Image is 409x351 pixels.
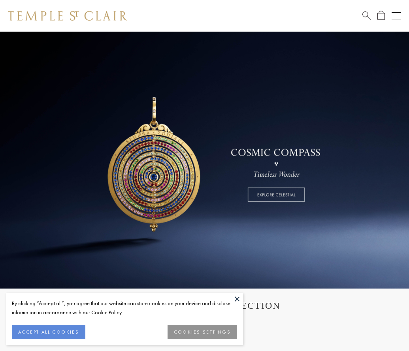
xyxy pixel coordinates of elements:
button: ACCEPT ALL COOKIES [12,325,85,339]
div: By clicking “Accept all”, you agree that our website can store cookies on your device and disclos... [12,299,237,317]
img: Temple St. Clair [8,11,127,21]
a: Search [362,11,371,21]
button: COOKIES SETTINGS [168,325,237,339]
button: Open navigation [392,11,401,21]
a: Open Shopping Bag [377,11,385,21]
